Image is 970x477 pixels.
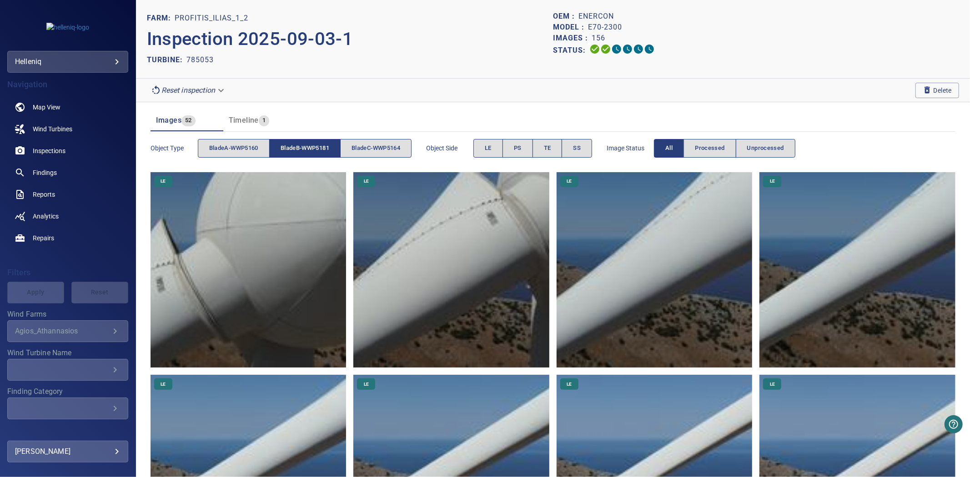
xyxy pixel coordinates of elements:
button: bladeC-WWP5164 [340,139,412,158]
span: Timeline [229,116,259,124]
div: objectType [198,139,412,158]
button: All [654,139,684,158]
label: Wind Turbine Name [7,349,128,357]
a: reports noActive [7,184,128,205]
div: Wind Farms [7,320,128,342]
div: Agios_Athannasios [15,327,110,335]
label: Wind Farms [7,311,128,318]
p: 785053 [186,55,214,65]
span: LE [561,178,577,184]
span: Delete [923,85,952,95]
span: LE [485,143,492,154]
a: repairs noActive [7,227,128,249]
p: Inspection 2025-09-03-1 [147,25,553,53]
span: Image Status [607,144,654,153]
div: Reset inspection [147,82,230,98]
svg: ML Processing 0% [622,44,633,55]
svg: Uploading 100% [589,44,600,55]
button: LE [473,139,503,158]
span: Images [156,116,181,124]
span: Findings [33,168,57,177]
p: Status: [553,44,589,57]
h4: Filters [7,268,128,277]
div: helleniq [15,55,121,69]
span: PS [514,143,522,154]
span: All [665,143,673,154]
span: LE [155,381,171,388]
a: analytics noActive [7,205,128,227]
span: bladeC-WWP5164 [352,143,400,154]
span: TE [544,143,551,154]
p: Profitis_Ilias_1_2 [175,13,248,24]
button: bladeB-WWP5181 [269,139,341,158]
div: imageStatus [654,139,795,158]
img: helleniq-logo [46,23,89,32]
span: bladeA-WWP5160 [209,143,258,154]
p: 156 [592,33,605,44]
button: PS [503,139,533,158]
span: Unprocessed [747,143,784,154]
p: Model : [553,22,588,33]
p: Enercon [578,11,614,22]
a: findings noActive [7,162,128,184]
svg: Classification 0% [644,44,655,55]
p: FARM: [147,13,175,24]
span: 52 [181,115,196,126]
span: LE [561,381,577,388]
button: SS [562,139,592,158]
span: LE [155,178,171,184]
p: TURBINE: [147,55,186,65]
span: Map View [33,103,60,112]
div: [PERSON_NAME] [15,444,121,459]
button: Processed [684,139,736,158]
span: LE [764,178,780,184]
span: LE [764,381,780,388]
svg: Matching 0% [633,44,644,55]
p: Images : [553,33,592,44]
svg: Data Formatted 100% [600,44,611,55]
button: bladeA-WWP5160 [198,139,270,158]
span: SS [573,143,581,154]
span: Object type [151,144,198,153]
span: bladeB-WWP5181 [281,143,329,154]
button: Delete [915,83,959,98]
button: Unprocessed [736,139,795,158]
span: Reports [33,190,55,199]
a: map noActive [7,96,128,118]
span: Wind Turbines [33,124,72,134]
button: TE [533,139,563,158]
svg: Selecting 0% [611,44,622,55]
div: objectSide [473,139,592,158]
a: inspections noActive [7,140,128,162]
p: E70-2300 [588,22,622,33]
span: Processed [695,143,724,154]
h4: Navigation [7,80,128,89]
span: Inspections [33,146,65,155]
div: Finding Category [7,397,128,419]
span: 1 [259,115,269,126]
em: Reset inspection [161,86,215,94]
div: Wind Turbine Name [7,359,128,381]
span: Repairs [33,234,54,243]
span: Analytics [33,212,59,221]
div: helleniq [7,51,128,73]
span: LE [358,178,374,184]
p: OEM : [553,11,578,22]
label: Finding Category [7,388,128,395]
span: LE [358,381,374,388]
span: Object Side [426,144,473,153]
a: windturbines noActive [7,118,128,140]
